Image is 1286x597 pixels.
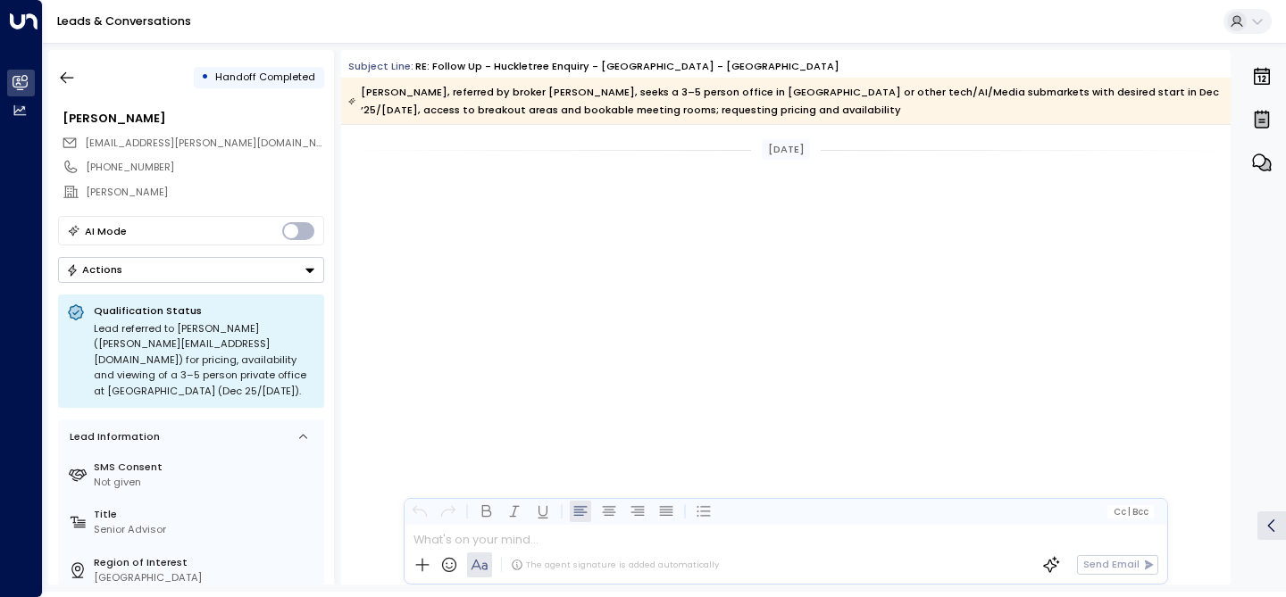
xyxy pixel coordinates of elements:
[58,257,324,283] div: Button group with a nested menu
[1107,505,1154,518] button: Cc|Bcc
[348,59,413,73] span: Subject Line:
[86,185,323,200] div: [PERSON_NAME]
[94,522,318,537] div: Senior Advisor
[438,501,459,522] button: Redo
[58,257,324,283] button: Actions
[66,263,122,276] div: Actions
[86,160,323,175] div: [PHONE_NUMBER]
[63,110,323,127] div: [PERSON_NAME]
[1128,507,1131,517] span: |
[1114,507,1148,517] span: Cc Bcc
[94,475,318,490] div: Not given
[215,70,315,84] span: Handoff Completed
[94,570,318,585] div: [GEOGRAPHIC_DATA]
[57,13,191,29] a: Leads & Conversations
[762,139,810,160] div: [DATE]
[201,64,209,90] div: •
[85,222,127,240] div: AI Mode
[94,460,318,475] label: SMS Consent
[94,303,315,318] p: Qualification Status
[94,555,318,570] label: Region of Interest
[94,321,315,400] div: Lead referred to [PERSON_NAME] ([PERSON_NAME][EMAIL_ADDRESS][DOMAIN_NAME]) for pricing, availabil...
[64,429,160,444] div: Lead Information
[348,83,1222,119] div: [PERSON_NAME], referred by broker [PERSON_NAME], seeks a 3–5 person office in [GEOGRAPHIC_DATA] o...
[511,559,719,571] div: The agent signature is added automatically
[415,59,839,74] div: RE: Follow up - Huckletree Enquiry - [GEOGRAPHIC_DATA] - [GEOGRAPHIC_DATA]
[409,501,430,522] button: Undo
[94,507,318,522] label: Title
[85,136,341,150] span: [EMAIL_ADDRESS][PERSON_NAME][DOMAIN_NAME]
[85,136,324,151] span: RO@compton.london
